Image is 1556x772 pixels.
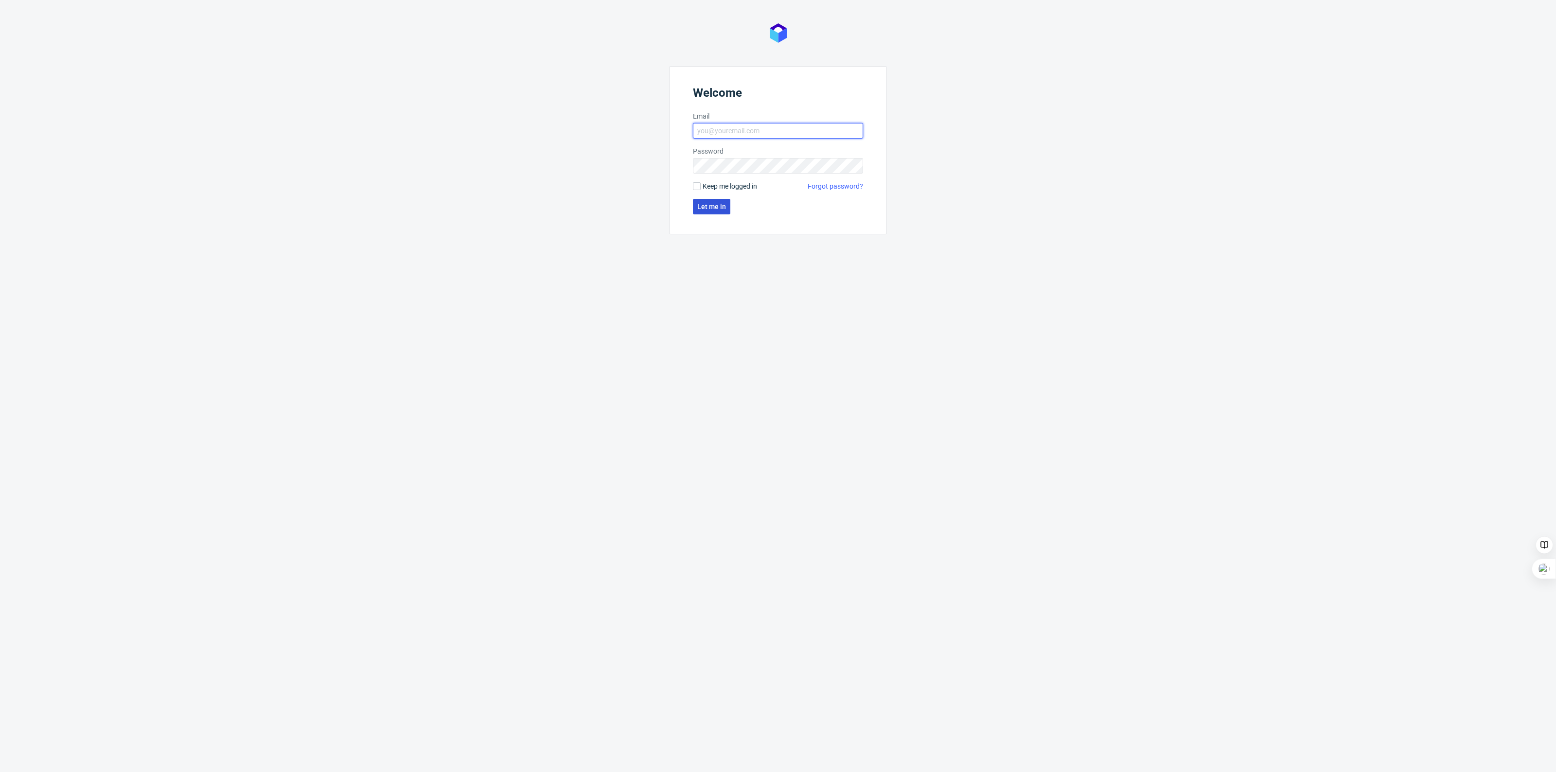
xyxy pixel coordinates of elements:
[693,199,730,214] button: Let me in
[703,181,757,191] span: Keep me logged in
[693,111,863,121] label: Email
[808,181,863,191] a: Forgot password?
[693,86,863,104] header: Welcome
[693,146,863,156] label: Password
[693,123,863,139] input: you@youremail.com
[697,203,726,210] span: Let me in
